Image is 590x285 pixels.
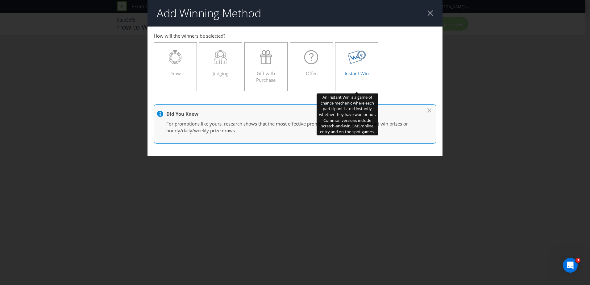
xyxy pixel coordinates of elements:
[306,70,317,76] span: Offer
[345,70,369,76] span: Instant Win
[575,258,580,263] span: 3
[256,70,276,83] span: Gift with Purchase
[166,121,418,134] p: For promotions like yours, research shows that the most effective promotions have a pool of insta...
[563,258,578,273] iframe: Intercom live chat
[157,7,261,19] h2: Add Winning Method
[169,70,181,76] span: Draw
[154,33,225,39] span: How will the winners be selected?
[317,93,378,135] div: An Instant Win is a game of chance mechanic where each participant is told instantly whether they...
[213,70,228,76] span: Judging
